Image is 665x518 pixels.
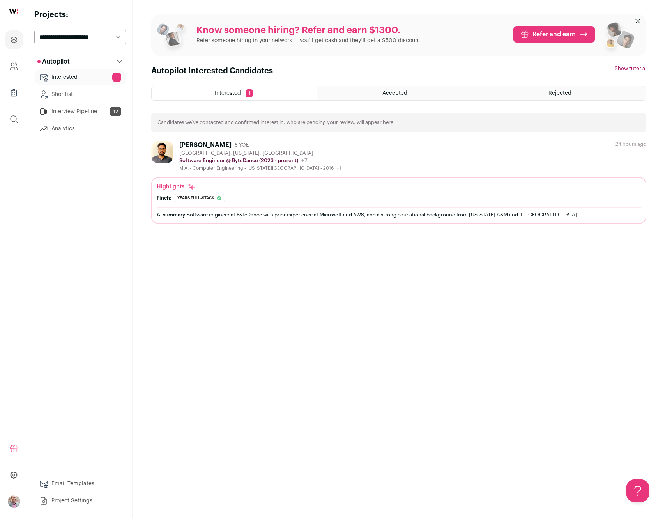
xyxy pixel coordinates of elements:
h2: Projects: [34,9,126,20]
button: Autopilot [34,54,126,69]
a: Refer and earn [513,26,595,43]
div: Finch: [157,195,172,201]
img: 52a0c499cf4f63f14fdf7b6ab5f85416fb76ff85018848d3c49d9ebda9f94662.jpg [151,141,173,163]
button: Show tutorial [615,66,646,72]
a: Company Lists [5,83,23,102]
div: 24 hours ago [615,141,646,147]
a: Rejected [481,86,646,100]
div: M.A. - Computer Engineering - [US_STATE][GEOGRAPHIC_DATA] - 2016 [179,165,341,171]
iframe: Help Scout Beacon - Open [626,479,649,502]
a: Analytics [34,121,126,137]
div: Years full-stack [175,194,225,202]
span: 8 YOE [235,142,249,148]
button: Open dropdown [8,495,20,508]
a: [PERSON_NAME] 8 YOE [GEOGRAPHIC_DATA], [US_STATE], [GEOGRAPHIC_DATA] Software Engineer @ ByteDanc... [151,141,646,224]
div: Software engineer at ByteDance with prior experience at Microsoft and AWS, and a strong education... [157,211,641,219]
img: referral_people_group_2-7c1ec42c15280f3369c0665c33c00ed472fd7f6af9dd0ec46c364f9a93ccf9a4.png [601,19,635,56]
a: Company and ATS Settings [5,57,23,76]
span: Rejected [548,90,571,96]
div: [GEOGRAPHIC_DATA], [US_STATE], [GEOGRAPHIC_DATA] [179,150,341,156]
div: [PERSON_NAME] [179,141,232,149]
span: 1 [246,89,253,97]
span: +1 [337,166,341,170]
h1: Autopilot Interested Candidates [151,66,273,76]
p: Know someone hiring? Refer and earn $1300. [196,24,422,37]
a: Interview Pipeline12 [34,104,126,119]
span: AI summary: [157,212,187,217]
span: 12 [110,107,121,116]
p: Autopilot [37,57,70,66]
img: 190284-medium_jpg [8,495,20,508]
a: Shortlist [34,87,126,102]
span: 1 [112,73,121,82]
a: Email Templates [34,476,126,491]
a: Project Settings [34,493,126,509]
span: Interested [215,90,241,96]
p: Refer someone hiring in your network — you’ll get cash and they’ll get a $500 discount. [196,37,422,44]
span: Accepted [382,90,407,96]
img: wellfound-shorthand-0d5821cbd27db2630d0214b213865d53afaa358527fdda9d0ea32b1df1b89c2c.svg [9,9,18,14]
p: Software Engineer @ ByteDance (2023 - present) [179,158,298,164]
span: +7 [301,158,308,163]
a: Accepted [317,86,481,100]
a: Interested1 [34,69,126,85]
div: Highlights [157,183,195,191]
img: referral_people_group_1-3817b86375c0e7f77b15e9e1740954ef64e1f78137dd7e9f4ff27367cb2cd09a.png [156,20,190,55]
p: Candidates we’ve contacted and confirmed interest in, who are pending your review, will appear here. [157,119,395,126]
a: Projects [5,30,23,49]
